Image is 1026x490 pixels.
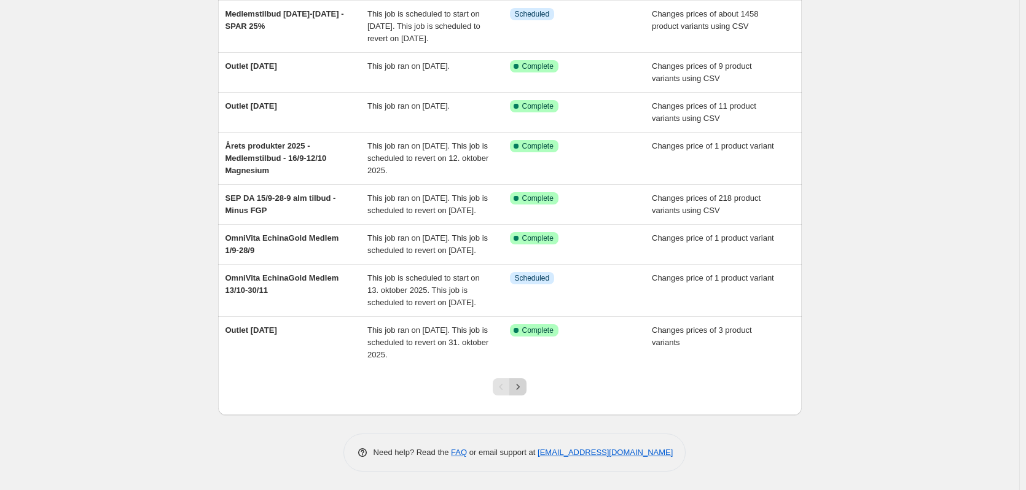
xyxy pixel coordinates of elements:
[652,101,756,123] span: Changes prices of 11 product variants using CSV
[652,233,774,243] span: Changes price of 1 product variant
[652,193,761,215] span: Changes prices of 218 product variants using CSV
[522,325,554,335] span: Complete
[493,378,527,395] nav: Pagination
[451,448,467,457] a: FAQ
[374,448,452,457] span: Need help? Read the
[522,141,554,151] span: Complete
[367,61,450,71] span: This job ran on [DATE].
[652,273,774,282] span: Changes price of 1 product variant
[522,101,554,111] span: Complete
[367,273,480,307] span: This job is scheduled to start on 13. oktober 2025. This job is scheduled to revert on [DATE].
[652,325,752,347] span: Changes prices of 3 product variants
[367,325,488,359] span: This job ran on [DATE]. This job is scheduled to revert on 31. oktober 2025.
[225,273,339,295] span: OmniVita EchinaGold Medlem 13/10-30/11
[652,141,774,150] span: Changes price of 1 product variant
[522,61,554,71] span: Complete
[225,325,277,335] span: Outlet [DATE]
[522,233,554,243] span: Complete
[467,448,538,457] span: or email support at
[225,101,277,111] span: Outlet [DATE]
[367,101,450,111] span: This job ran on [DATE].
[652,9,758,31] span: Changes prices of about 1458 product variants using CSV
[225,61,277,71] span: Outlet [DATE]
[225,141,327,175] span: Årets produkter 2025 - Medlemstilbud - 16/9-12/10 Magnesium
[515,9,550,19] span: Scheduled
[225,193,336,215] span: SEP DA 15/9-28-9 alm tilbud - Minus FGP
[367,233,488,255] span: This job ran on [DATE]. This job is scheduled to revert on [DATE].
[652,61,752,83] span: Changes prices of 9 product variants using CSV
[509,378,527,395] button: Next
[225,233,339,255] span: OmniVita EchinaGold Medlem 1/9-28/9
[538,448,673,457] a: [EMAIL_ADDRESS][DOMAIN_NAME]
[367,141,488,175] span: This job ran on [DATE]. This job is scheduled to revert on 12. oktober 2025.
[522,193,554,203] span: Complete
[225,9,344,31] span: Medlemstilbud [DATE]-[DATE] - SPAR 25%
[367,9,480,43] span: This job is scheduled to start on [DATE]. This job is scheduled to revert on [DATE].
[367,193,488,215] span: This job ran on [DATE]. This job is scheduled to revert on [DATE].
[515,273,550,283] span: Scheduled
